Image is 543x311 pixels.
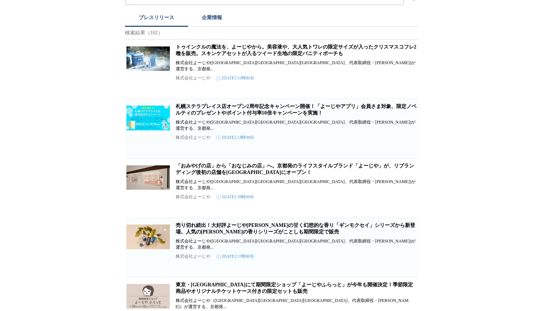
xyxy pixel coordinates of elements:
[216,253,254,260] time: [DATE] 11時00分
[176,60,417,72] p: 株式会社よーじや([GEOGRAPHIC_DATA][GEOGRAPHIC_DATA][GEOGRAPHIC_DATA]、代表取締役・[PERSON_NAME])が運営する、京都発...
[176,179,417,191] p: 株式会社よーじや([GEOGRAPHIC_DATA][GEOGRAPHIC_DATA][GEOGRAPHIC_DATA]、代表取締役・[PERSON_NAME])が運営する、京都発...
[126,222,170,251] img: 売り切れ続出！大好評よーじやのねり香水ほの甘く幻想的な香り「ギンモクセイ」シリーズから新登場。人気の銀木犀の香りシリーズがことしも期間限定で販売
[176,253,210,260] p: 株式会社よーじや
[125,27,418,40] p: 検索結果（102）
[126,44,170,73] img: トゥインクルの魔法を、よーじやから。美容液や、大人気トワレの限定サイズが入ったクリスマスコフレ2種を販売。スキンケアセットが入るツイード生地の限定バニティポーチも
[125,11,188,27] button: プレスリリース
[126,103,170,132] img: 札幌ステラプレイス店オープン2周年記念キャンペーン開催！「よーじやアプリ」会員さま対象、限定ノベルティのプレゼントやポイント付与率10倍キャンペーンを実施！
[216,134,255,141] time: [DATE] 13時00分
[176,44,417,56] a: トゥインクルの魔法を、よーじやから。美容液や、大人気トワレの限定サイズが入ったクリスマスコフレ2種を販売。スキンケアセットが入るツイード生地の限定バニティポーチも
[126,282,170,311] img: 東京・日比谷シャンテにて期間限定ショップ「よーじやふらっと」が今年も開催決定！季節限定商品やオリジナルチケットケース付きの限定セットも販売
[176,282,413,294] a: 東京・[GEOGRAPHIC_DATA]にて期間限定ショップ「よーじやふらっと」が今年も開催決定！季節限定商品やオリジナルチケットケース付きの限定セットも販売
[126,163,170,192] img: 「おみやげの店」から「おなじみの店」へ。京都発のライフスタイルブランド「よーじや」が、リブランディング後初の店舗を大丸心斎橋店にオープン！
[188,11,236,27] button: 企業情報
[216,194,255,200] time: [DATE] 10時00分
[176,238,417,250] p: 株式会社よーじや([GEOGRAPHIC_DATA][GEOGRAPHIC_DATA][GEOGRAPHIC_DATA]、代表取締役・[PERSON_NAME])が運営する、京都発...
[176,75,210,81] p: 株式会社よーじや
[176,194,210,200] p: 株式会社よーじや
[176,119,417,132] p: 株式会社よーじや([GEOGRAPHIC_DATA][GEOGRAPHIC_DATA][GEOGRAPHIC_DATA]、代表取締役・[PERSON_NAME])が運営する、京都発...
[176,298,417,310] p: 株式会社よーじや（[GEOGRAPHIC_DATA][GEOGRAPHIC_DATA][GEOGRAPHIC_DATA]、代表取締役・[PERSON_NAME]）が運営する、京都発...
[176,223,415,235] a: 売り切れ続出！大好評よーじや[PERSON_NAME]の甘く幻想的な香り「ギンモクセイ」シリーズから新登場。人気の[PERSON_NAME]の香りシリーズがことしも期間限定で販売
[176,104,417,116] a: 札幌ステラプレイス店オープン2周年記念キャンペーン開催！「よーじやアプリ」会員さま対象、限定ノベルティのプレゼントやポイント付与率10倍キャンペーンを実施！
[176,163,414,175] a: 「おみやげの店」から「おなじみの店」へ。京都発のライフスタイルブランド「よーじや」が、リブランディング後初の店舗を[GEOGRAPHIC_DATA]にオープン！
[176,134,210,141] p: 株式会社よーじや
[216,75,254,81] time: [DATE] 11時00分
